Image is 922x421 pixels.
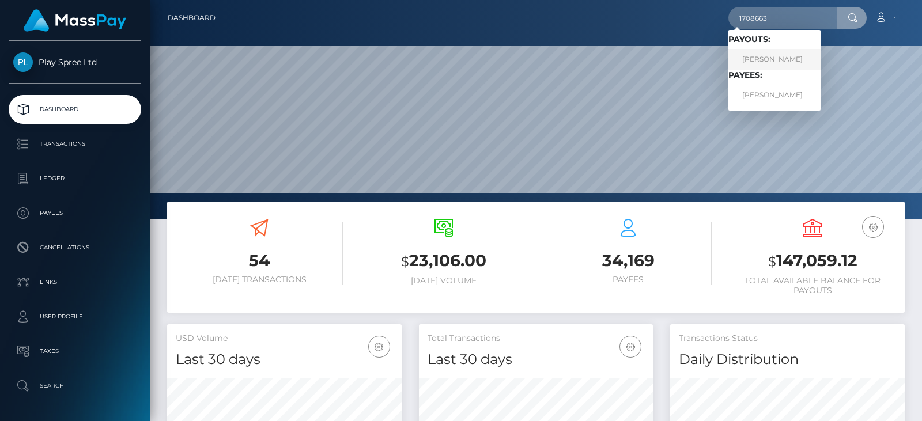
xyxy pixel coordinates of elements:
[13,204,137,222] p: Payees
[728,70,821,80] h6: Payees:
[13,239,137,256] p: Cancellations
[428,333,645,344] h5: Total Transactions
[13,343,137,360] p: Taxes
[428,350,645,370] h4: Last 30 days
[13,308,137,325] p: User Profile
[13,377,137,395] p: Search
[176,350,393,370] h4: Last 30 days
[176,333,393,344] h5: USD Volume
[13,101,137,118] p: Dashboard
[360,249,527,273] h3: 23,106.00
[9,57,141,67] span: Play Spree Ltd
[729,276,896,295] h6: Total Available Balance for Payouts
[768,253,776,270] small: $
[9,337,141,366] a: Taxes
[9,130,141,158] a: Transactions
[13,170,137,187] p: Ledger
[9,233,141,262] a: Cancellations
[9,302,141,331] a: User Profile
[360,276,527,286] h6: [DATE] Volume
[176,249,343,272] h3: 54
[9,268,141,297] a: Links
[13,135,137,153] p: Transactions
[679,350,896,370] h4: Daily Distribution
[728,35,821,44] h6: Payouts:
[545,275,712,285] h6: Payees
[13,52,33,72] img: Play Spree Ltd
[9,95,141,124] a: Dashboard
[168,6,216,30] a: Dashboard
[728,49,821,70] a: [PERSON_NAME]
[13,274,137,291] p: Links
[728,7,837,29] input: Search...
[176,275,343,285] h6: [DATE] Transactions
[24,9,126,32] img: MassPay Logo
[729,249,896,273] h3: 147,059.12
[728,85,821,106] a: [PERSON_NAME]
[9,199,141,227] a: Payees
[401,253,409,270] small: $
[9,371,141,400] a: Search
[9,164,141,193] a: Ledger
[545,249,712,272] h3: 34,169
[679,333,896,344] h5: Transactions Status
